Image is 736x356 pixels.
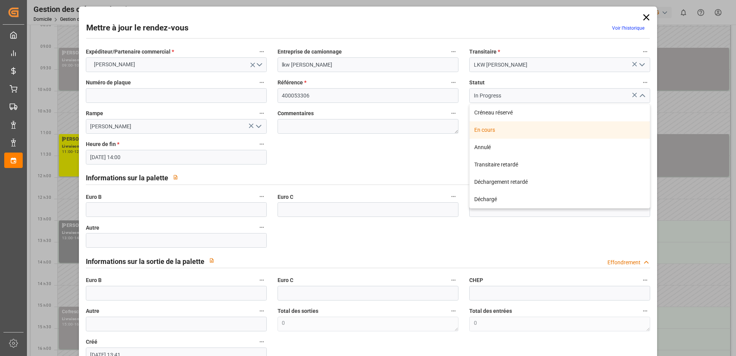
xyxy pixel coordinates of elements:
h2: Informations sur la sortie de la palette [86,256,204,267]
textarea: 0 [278,317,458,331]
font: Total des sorties [278,308,318,314]
font: Commentaires [278,110,314,116]
input: Type à rechercher/sélectionner [86,119,267,134]
h2: Informations sur la palette [86,173,168,183]
button: Autre [257,306,267,316]
font: Entreprise de camionnage [278,49,342,55]
font: Statut [469,79,485,86]
button: Entreprise de camionnage [448,47,458,57]
span: [PERSON_NAME] [90,60,139,69]
button: Expéditeur/Partenaire commercial * [257,47,267,57]
font: Transitaire [469,49,497,55]
button: Euro C [448,191,458,202]
font: Heure de fin [86,141,116,147]
h2: Mettre à jour le rendez-vous [86,22,189,34]
input: JJ-MM-AAAA HH :MM [86,150,267,165]
button: Transitaire * [640,47,650,57]
font: Euro B [86,194,102,200]
div: Effondrement [607,259,641,267]
button: Autre [257,222,267,232]
div: En cours [470,121,650,139]
button: CHEP [640,275,650,285]
button: Numéro de plaque [257,77,267,87]
font: Euro B [86,277,102,283]
button: Ouvrir le menu [252,121,264,133]
font: Numéro de plaque [86,79,131,86]
button: View description [204,253,219,268]
button: Euro C [448,275,458,285]
a: Voir l’historique [612,25,644,31]
button: Rampe [257,108,267,118]
button: Euro B [257,191,267,202]
div: Créneau réservé [470,104,650,121]
button: Total des entrées [640,306,650,316]
font: Créé [86,339,97,345]
button: Heure de fin * [257,139,267,149]
font: Référence [278,79,303,86]
input: Type à rechercher/sélectionner [469,88,650,103]
font: Rampe [86,110,103,116]
font: Euro C [278,277,293,283]
button: Euro B [257,275,267,285]
button: Commentaires [448,108,458,118]
font: Autre [86,225,99,231]
button: Fermer le menu [636,90,647,102]
font: Autre [86,308,99,314]
button: Total des sorties [448,306,458,316]
font: CHEP [469,277,483,283]
font: Expéditeur/Partenaire commercial [86,49,171,55]
button: View description [168,170,183,185]
button: Référence * [448,77,458,87]
font: Euro C [278,194,293,200]
font: Total des entrées [469,308,512,314]
div: Annulé [470,139,650,156]
div: Déchargement retardé [470,173,650,191]
button: Créé [257,337,267,347]
div: Transitaire retardé [470,156,650,173]
button: Ouvrir le menu [636,59,647,71]
button: Ouvrir le menu [86,57,267,72]
button: Statut [640,77,650,87]
div: Déchargé [470,191,650,208]
textarea: 0 [469,317,650,331]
